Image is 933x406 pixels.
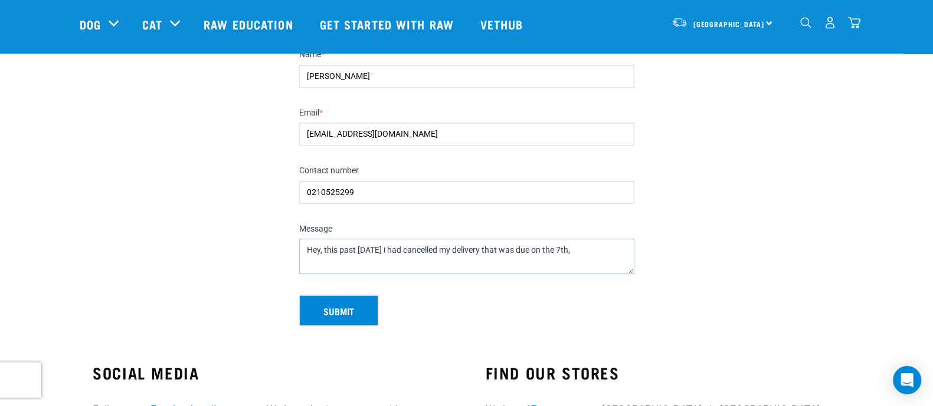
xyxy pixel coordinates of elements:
[672,17,688,28] img: van-moving.png
[800,17,811,28] img: home-icon-1@2x.png
[848,16,860,29] img: home-icon@2x.png
[485,364,840,382] h3: FIND OUR STORES
[299,166,634,176] label: Contact number
[80,15,101,33] a: Dog
[893,366,921,394] div: Open Intercom Messenger
[192,1,307,48] a: Raw Education
[299,108,634,118] label: Email
[299,295,378,326] button: Submit
[308,1,469,48] a: Get started with Raw
[299,49,634,60] label: Name
[824,16,836,29] img: user.png
[93,364,447,382] h3: SOCIAL MEDIA
[693,22,765,26] span: [GEOGRAPHIC_DATA]
[299,224,634,235] label: Message
[469,1,538,48] a: Vethub
[142,15,162,33] a: Cat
